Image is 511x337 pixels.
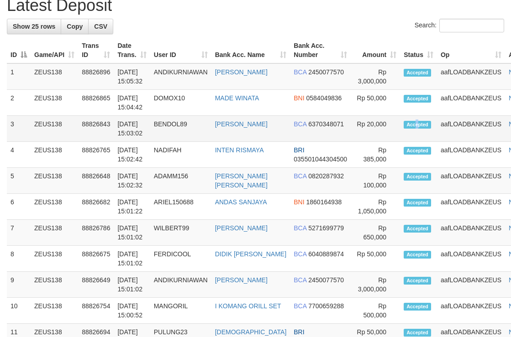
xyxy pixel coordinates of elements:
[294,94,304,102] span: BNI
[150,90,211,116] td: DOMOX10
[114,272,150,298] td: [DATE] 15:01:02
[351,63,400,90] td: Rp 3,000,000
[114,246,150,272] td: [DATE] 15:01:02
[7,220,31,246] td: 7
[88,19,113,34] a: CSV
[351,194,400,220] td: Rp 1,050,000
[351,246,400,272] td: Rp 50,000
[7,37,31,63] th: ID: activate to sort column descending
[31,90,78,116] td: ZEUS138
[7,246,31,272] td: 8
[114,168,150,194] td: [DATE] 15:02:32
[31,142,78,168] td: ZEUS138
[150,194,211,220] td: ARIEL150688
[404,173,431,181] span: Accepted
[150,168,211,194] td: ADAMM156
[215,94,259,102] a: MADE WINATA
[294,224,306,232] span: BCA
[437,142,505,168] td: aafLOADBANKZEUS
[31,63,78,90] td: ZEUS138
[150,272,211,298] td: ANDIKURNIAWAN
[308,302,344,310] span: Copy 7700659288 to clipboard
[294,172,306,180] span: BCA
[404,95,431,103] span: Accepted
[150,37,211,63] th: User ID: activate to sort column ascending
[294,302,306,310] span: BCA
[7,298,31,324] td: 10
[114,220,150,246] td: [DATE] 15:01:02
[7,63,31,90] td: 1
[439,19,504,32] input: Search:
[351,90,400,116] td: Rp 50,000
[61,19,89,34] a: Copy
[437,194,505,220] td: aafLOADBANKZEUS
[7,116,31,142] td: 3
[78,63,114,90] td: 88826896
[150,63,211,90] td: ANDIKURNIAWAN
[294,120,306,128] span: BCA
[404,121,431,129] span: Accepted
[114,194,150,220] td: [DATE] 15:01:22
[294,328,304,336] span: BRI
[404,199,431,207] span: Accepted
[78,116,114,142] td: 88826843
[294,68,306,76] span: BCA
[7,142,31,168] td: 4
[215,120,268,128] a: [PERSON_NAME]
[404,303,431,311] span: Accepted
[294,156,347,163] span: Copy 035501044304500 to clipboard
[404,147,431,155] span: Accepted
[437,246,505,272] td: aafLOADBANKZEUS
[215,276,268,284] a: [PERSON_NAME]
[215,68,268,76] a: [PERSON_NAME]
[351,116,400,142] td: Rp 20,000
[31,220,78,246] td: ZEUS138
[215,224,268,232] a: [PERSON_NAME]
[114,90,150,116] td: [DATE] 15:04:42
[308,276,344,284] span: Copy 2450077570 to clipboard
[114,142,150,168] td: [DATE] 15:02:42
[114,37,150,63] th: Date Trans.: activate to sort column ascending
[308,172,344,180] span: Copy 0820287932 to clipboard
[31,37,78,63] th: Game/API: activate to sort column ascending
[400,37,437,63] th: Status: activate to sort column ascending
[437,220,505,246] td: aafLOADBANKZEUS
[308,68,344,76] span: Copy 2450077570 to clipboard
[78,194,114,220] td: 88826682
[215,198,267,206] a: ANDAS SANJAYA
[7,194,31,220] td: 6
[437,116,505,142] td: aafLOADBANKZEUS
[114,298,150,324] td: [DATE] 15:00:52
[308,250,344,258] span: Copy 6040889874 to clipboard
[415,19,504,32] label: Search:
[437,63,505,90] td: aafLOADBANKZEUS
[78,168,114,194] td: 88826648
[7,272,31,298] td: 9
[150,246,211,272] td: FERDICOOL
[437,298,505,324] td: aafLOADBANKZEUS
[351,220,400,246] td: Rp 650,000
[404,251,431,259] span: Accepted
[78,90,114,116] td: 88826865
[31,298,78,324] td: ZEUS138
[308,224,344,232] span: Copy 5271699779 to clipboard
[215,172,268,189] a: [PERSON_NAME] [PERSON_NAME]
[404,69,431,77] span: Accepted
[404,277,431,285] span: Accepted
[404,329,431,337] span: Accepted
[31,272,78,298] td: ZEUS138
[7,90,31,116] td: 2
[290,37,351,63] th: Bank Acc. Number: activate to sort column ascending
[78,298,114,324] td: 88826754
[78,37,114,63] th: Trans ID: activate to sort column ascending
[437,272,505,298] td: aafLOADBANKZEUS
[67,23,83,30] span: Copy
[150,116,211,142] td: BENDOL89
[351,272,400,298] td: Rp 3,000,000
[294,250,306,258] span: BCA
[78,142,114,168] td: 88826765
[150,298,211,324] td: MANGORIL
[31,116,78,142] td: ZEUS138
[114,116,150,142] td: [DATE] 15:03:02
[351,142,400,168] td: Rp 385,000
